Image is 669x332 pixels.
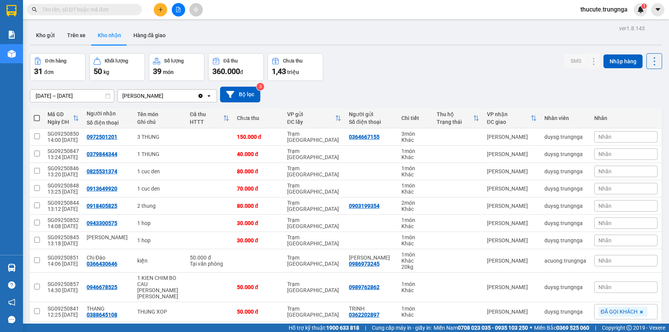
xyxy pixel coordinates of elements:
div: Số điện thoại [87,120,130,126]
span: plus [158,7,163,12]
div: Khác [401,240,429,247]
button: SMS [564,54,587,68]
span: question-circle [8,281,15,289]
div: Khối lượng [105,58,128,64]
div: 50.000 đ [190,255,229,261]
div: Minh Hùng [87,234,130,240]
div: 20 kg [401,264,429,270]
div: VP nhận [487,111,531,117]
span: 50 [94,67,102,76]
div: 0946678525 [87,284,117,290]
button: Đơn hàng31đơn [30,53,85,81]
div: [PERSON_NAME] [487,284,537,290]
div: Khác [401,137,429,143]
input: Selected Phan Thiết. [164,92,165,100]
div: Khác [401,258,429,264]
div: VP gửi [287,111,335,117]
span: caret-down [654,6,661,13]
button: aim [189,3,203,16]
span: | [365,324,366,332]
div: 13:25 [DATE] [48,189,79,195]
div: [PERSON_NAME] [122,92,163,100]
div: Khác [401,171,429,178]
strong: 0369 525 060 [556,325,589,331]
img: warehouse-icon [8,50,16,58]
div: duysg.trungnga [544,168,587,174]
div: duysg.trungnga [544,284,587,290]
div: SG09250847 [48,148,79,154]
div: 14:08 [DATE] [48,223,79,229]
div: 13:12 [DATE] [48,206,79,212]
div: SG09250846 [48,165,79,171]
div: Chị Đào [87,255,130,261]
div: 1 món [401,281,429,287]
div: 13:18 [DATE] [48,240,79,247]
span: Miền Bắc [534,324,589,332]
div: 30.000 đ [237,237,279,243]
div: 1 hop [137,220,182,226]
div: 0989762862 [349,284,380,290]
div: 0972501201 [87,134,117,140]
img: logo-vxr [7,5,16,16]
button: Kho gửi [30,26,61,44]
div: Trạm [GEOGRAPHIC_DATA] [287,131,341,143]
div: 0379844344 [87,151,117,157]
div: 12:25 [DATE] [48,312,79,318]
div: SG09250841 [48,306,79,312]
div: 1 món [401,148,429,154]
button: Đã thu360.000đ [208,53,264,81]
div: 3 món [401,131,429,137]
div: Trạm [GEOGRAPHIC_DATA] [287,165,341,178]
div: 70.000 đ [237,186,279,192]
div: 0913649920 [87,186,117,192]
span: notification [8,299,15,306]
svg: Clear value [197,93,204,99]
div: 1 món [401,306,429,312]
div: 0986973245 [349,261,380,267]
div: CHET KHONG CHIU [137,287,182,299]
div: [PERSON_NAME] [487,258,537,264]
div: [PERSON_NAME] [487,309,537,315]
div: 1 KIEN CHIM BO CAU [137,275,182,287]
span: Nhãn [598,203,611,209]
span: search [32,7,37,12]
div: Người gửi [349,111,394,117]
span: Nhãn [598,258,611,264]
div: 1 món [401,182,429,189]
div: SG09250851 [48,255,79,261]
span: Hỗ trợ kỹ thuật: [289,324,359,332]
div: 0364667155 [349,134,380,140]
div: 1 món [401,165,429,171]
div: SG09250844 [48,200,79,206]
div: 0825531374 [87,168,117,174]
button: Bộ lọc [220,87,260,102]
span: ⚪️ [530,326,532,329]
div: Khác [401,206,429,212]
div: 1 hop [137,237,182,243]
div: Chưa thu [237,115,279,121]
span: món [163,69,174,75]
div: THANG [87,306,130,312]
strong: 1900 633 818 [326,325,359,331]
span: 360.000 [212,67,240,76]
div: ĐC giao [487,119,531,125]
th: Toggle SortBy [433,108,483,128]
div: Thu hộ [437,111,473,117]
div: Trạm [GEOGRAPHIC_DATA] [287,255,341,267]
span: 1,43 [272,67,286,76]
div: 80.000 đ [237,168,279,174]
div: Khác [401,154,429,160]
div: [PERSON_NAME] [487,237,537,243]
div: [PERSON_NAME] [487,203,537,209]
div: Ghi chú [137,119,182,125]
div: Đã thu [224,58,238,64]
div: 0918405825 [87,203,117,209]
div: SG09250857 [48,281,79,287]
input: Tìm tên, số ĐT hoặc mã đơn [42,5,133,14]
div: Nhãn [594,115,657,121]
div: 1 THUNG [137,151,182,157]
div: 1 món [401,217,429,223]
div: 0366430646 [87,261,117,267]
div: Chưa thu [283,58,302,64]
div: Trạng thái [437,119,473,125]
